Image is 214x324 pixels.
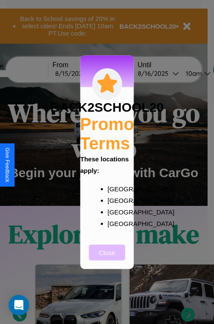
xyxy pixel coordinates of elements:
[9,295,29,315] div: Open Intercom Messenger
[50,100,163,114] h3: BACK2SCHOOL20
[107,183,124,194] p: [GEOGRAPHIC_DATA]
[107,206,124,217] p: [GEOGRAPHIC_DATA]
[4,148,10,182] div: Give Feedback
[89,244,125,260] button: Close
[107,194,124,206] p: [GEOGRAPHIC_DATA]
[80,114,134,153] h2: Promo Terms
[107,217,124,229] p: [GEOGRAPHIC_DATA]
[80,155,129,174] b: These locations apply:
